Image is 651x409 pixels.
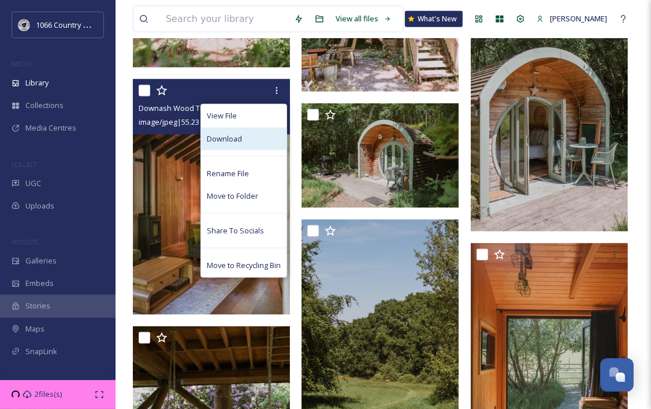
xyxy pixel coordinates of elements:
[405,11,463,27] a: What's New
[207,260,281,271] span: Move to Recycling Bin
[207,191,258,202] span: Move to Folder
[25,200,54,211] span: Uploads
[600,358,634,392] button: Open Chat
[531,8,613,30] a: [PERSON_NAME]
[139,102,322,113] span: Downash Wood Treehouses - Campaign Shot (31).jpg
[207,110,237,121] span: View File
[160,6,288,32] input: Search your library
[25,255,57,266] span: Galleries
[207,168,249,179] span: Rename File
[25,324,44,334] span: Maps
[18,19,30,31] img: logo_footerstamp.png
[25,100,64,111] span: Collections
[330,8,397,30] a: View all files
[25,178,41,189] span: UGC
[25,278,54,289] span: Embeds
[550,13,607,24] span: [PERSON_NAME]
[25,300,50,311] span: Stories
[25,346,57,357] span: SnapLink
[36,19,117,30] span: 1066 Country Marketing
[12,160,36,169] span: COLLECT
[207,225,264,236] span: Share To Socials
[12,237,38,246] span: WIDGETS
[25,122,76,133] span: Media Centres
[35,389,62,400] span: 2 files(s)
[302,103,459,208] img: Downash Wood Treehouses - Campaign Shot (27).jpg
[133,80,290,315] img: Downash Wood Treehouses - Campaign Shot (31).jpg
[12,60,32,68] span: MEDIA
[139,117,252,127] span: image/jpeg | 55.23 MB | 5464 x 8192
[207,133,242,144] span: Download
[25,77,49,88] span: Library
